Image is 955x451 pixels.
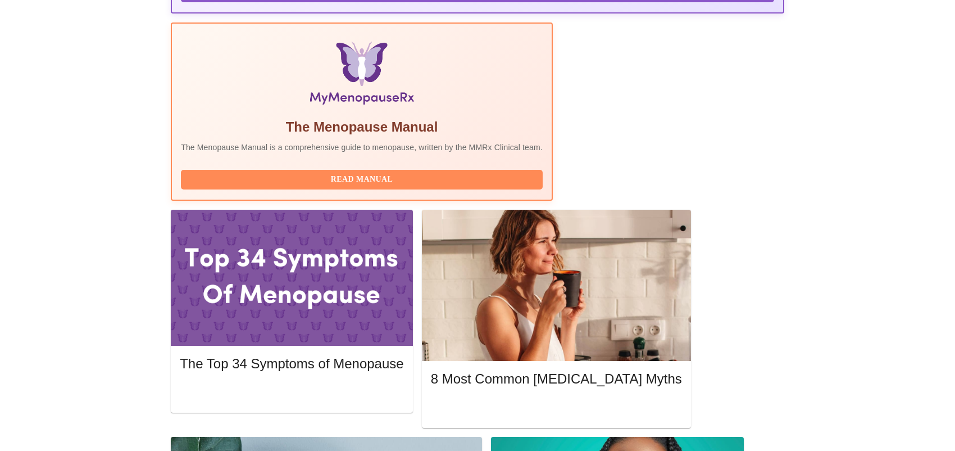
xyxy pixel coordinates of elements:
h5: The Menopause Manual [181,118,543,136]
h5: The Top 34 Symptoms of Menopause [180,355,403,373]
h5: 8 Most Common [MEDICAL_DATA] Myths [431,370,682,388]
a: Read Manual [181,174,545,183]
button: Read More [431,399,682,418]
a: Read More [180,387,406,396]
a: Read More [431,403,685,412]
p: The Menopause Manual is a comprehensive guide to menopause, written by the MMRx Clinical team. [181,142,543,153]
span: Read More [191,386,392,400]
button: Read More [180,383,403,403]
button: Read Manual [181,170,543,190]
span: Read Manual [192,173,531,187]
img: Menopause Manual [238,42,485,109]
span: Read More [442,402,671,416]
